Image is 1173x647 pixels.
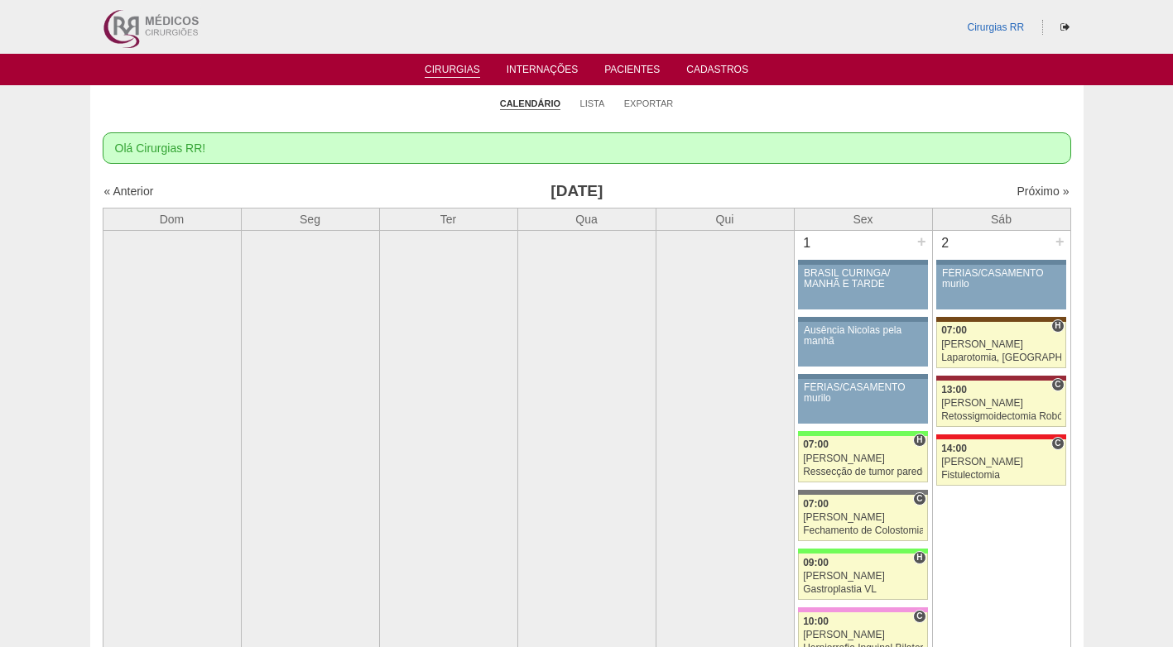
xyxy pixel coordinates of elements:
div: FÉRIAS/CASAMENTO murilo [942,268,1060,290]
div: Olá Cirurgias RR! [103,132,1071,164]
span: 13:00 [941,384,967,395]
div: FÉRIAS/CASAMENTO murilo [804,382,922,404]
div: BRASIL CURINGA/ MANHÃ E TARDE [804,268,922,290]
div: [PERSON_NAME] [941,398,1061,409]
span: Hospital [913,434,925,447]
h3: [DATE] [335,180,818,204]
span: Hospital [1051,319,1064,333]
a: FÉRIAS/CASAMENTO murilo [798,379,927,424]
th: Seg [241,208,379,230]
div: [PERSON_NAME] [803,630,923,640]
div: Ressecção de tumor parede abdominal pélvica [803,467,923,477]
span: Consultório [913,492,925,506]
a: Ausência Nicolas pela manhã [798,322,927,367]
span: 07:00 [941,324,967,336]
a: FÉRIAS/CASAMENTO murilo [936,265,1065,309]
div: 2 [933,231,959,256]
a: Cirurgias [425,64,480,78]
a: BRASIL CURINGA/ MANHÃ E TARDE [798,265,927,309]
div: [PERSON_NAME] [941,339,1061,350]
th: Dom [103,208,241,230]
div: Gastroplastia VL [803,584,923,595]
div: Key: Aviso [936,260,1065,265]
div: Key: Brasil [798,431,927,436]
th: Sex [794,208,932,230]
span: 10:00 [803,616,829,627]
a: C 14:00 [PERSON_NAME] Fistulectomia [936,439,1065,486]
div: Ausência Nicolas pela manhã [804,325,922,347]
a: Cirurgias RR [967,22,1024,33]
div: Key: Assunção [936,434,1065,439]
div: [PERSON_NAME] [803,453,923,464]
div: Key: Brasil [798,549,927,554]
a: H 07:00 [PERSON_NAME] Ressecção de tumor parede abdominal pélvica [798,436,927,482]
div: Key: Aviso [798,317,927,322]
div: Key: Santa Joana [936,317,1065,322]
span: 07:00 [803,498,829,510]
div: Laparotomia, [GEOGRAPHIC_DATA], Drenagem, Bridas [941,352,1061,363]
div: [PERSON_NAME] [803,571,923,582]
a: C 13:00 [PERSON_NAME] Retossigmoidectomia Robótica [936,381,1065,427]
span: Consultório [913,610,925,623]
div: Key: Sírio Libanês [936,376,1065,381]
span: 14:00 [941,443,967,454]
span: Hospital [913,551,925,564]
a: Próximo » [1017,185,1069,198]
a: H 09:00 [PERSON_NAME] Gastroplastia VL [798,554,927,600]
div: Retossigmoidectomia Robótica [941,411,1061,422]
span: Consultório [1051,378,1064,391]
i: Sair [1060,22,1070,32]
th: Qua [517,208,656,230]
div: Key: Aviso [798,374,927,379]
div: Key: Aviso [798,260,927,265]
a: Internações [507,64,579,80]
a: « Anterior [104,185,154,198]
span: 07:00 [803,439,829,450]
a: Exportar [624,98,674,109]
div: Key: Santa Catarina [798,490,927,495]
div: Fistulectomia [941,470,1061,481]
div: + [1053,231,1067,252]
div: [PERSON_NAME] [803,512,923,523]
a: Calendário [500,98,560,110]
th: Ter [379,208,517,230]
a: Pacientes [604,64,660,80]
div: + [915,231,929,252]
div: [PERSON_NAME] [941,457,1061,467]
th: Sáb [932,208,1070,230]
div: 1 [795,231,820,256]
div: Fechamento de Colostomia ou Enterostomia [803,525,923,536]
th: Qui [656,208,794,230]
span: 09:00 [803,557,829,568]
a: H 07:00 [PERSON_NAME] Laparotomia, [GEOGRAPHIC_DATA], Drenagem, Bridas [936,322,1065,368]
a: C 07:00 [PERSON_NAME] Fechamento de Colostomia ou Enterostomia [798,495,927,541]
a: Lista [580,98,605,109]
a: Cadastros [686,64,748,80]
span: Consultório [1051,437,1064,450]
div: Key: Albert Einstein [798,607,927,612]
